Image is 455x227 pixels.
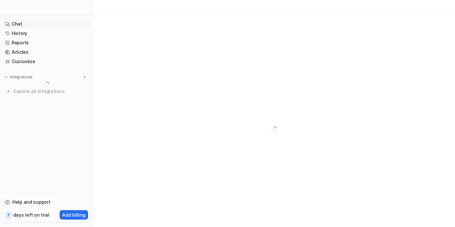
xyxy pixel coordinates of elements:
[62,211,85,218] p: Add billing
[60,210,88,220] button: Add billing
[5,88,12,95] img: explore all integrations
[82,75,87,79] img: menu_add.svg
[3,74,35,80] button: Integrations
[4,75,8,79] img: expand menu
[3,29,90,38] a: History
[3,19,90,28] a: Chat
[10,74,33,80] p: Integrations
[3,57,90,66] a: Customize
[3,87,90,96] a: Explore all integrations
[3,198,90,207] a: Help and support
[7,212,10,218] p: 7
[3,48,90,57] a: Articles
[13,211,50,218] p: days left on trial
[14,86,88,96] span: Explore all integrations
[3,38,90,47] a: Reports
